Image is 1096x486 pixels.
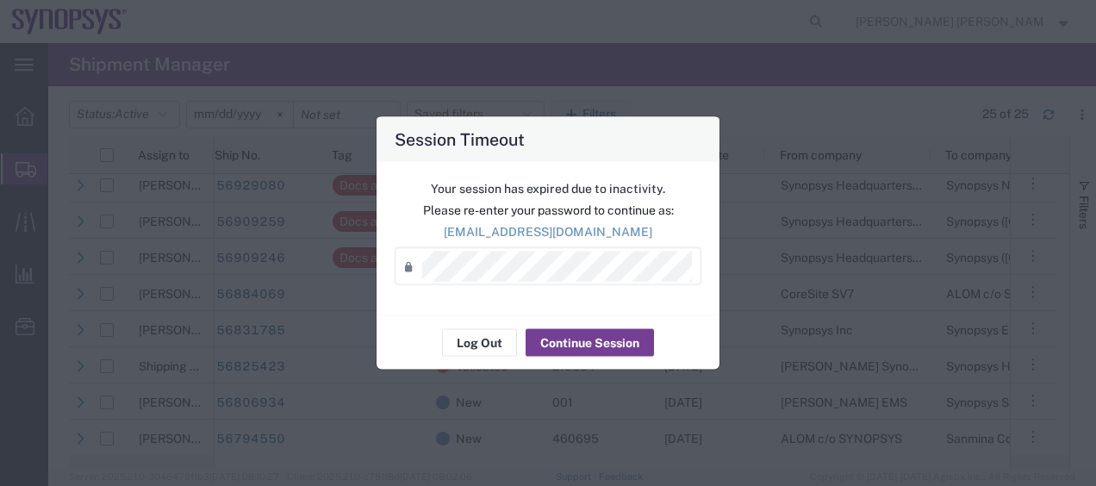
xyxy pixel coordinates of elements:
[395,127,525,152] h4: Session Timeout
[395,180,701,198] p: Your session has expired due to inactivity.
[395,202,701,220] p: Please re-enter your password to continue as:
[395,223,701,241] p: [EMAIL_ADDRESS][DOMAIN_NAME]
[526,329,654,357] button: Continue Session
[442,329,517,357] button: Log Out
